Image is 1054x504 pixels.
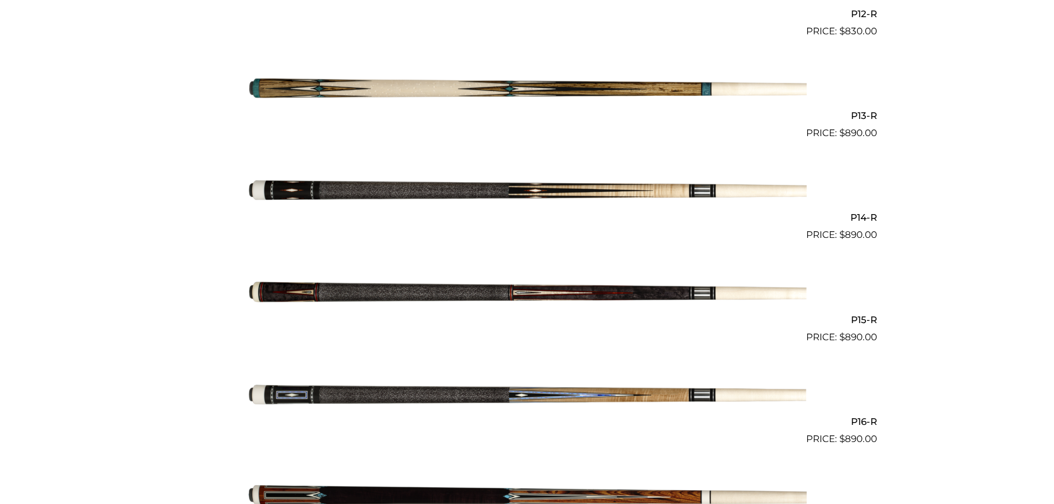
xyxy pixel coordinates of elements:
[839,127,845,138] span: $
[178,145,877,242] a: P14-R $890.00
[839,127,877,138] bdi: 890.00
[248,349,807,442] img: P16-R
[178,106,877,126] h2: P13-R
[248,145,807,238] img: P14-R
[248,247,807,340] img: P15-R
[839,433,877,444] bdi: 890.00
[178,309,877,330] h2: P15-R
[178,247,877,344] a: P15-R $890.00
[839,229,845,240] span: $
[839,331,877,342] bdi: 890.00
[178,207,877,228] h2: P14-R
[178,3,877,24] h2: P12-R
[839,433,845,444] span: $
[839,229,877,240] bdi: 890.00
[839,25,845,37] span: $
[839,25,877,37] bdi: 830.00
[178,43,877,141] a: P13-R $890.00
[248,43,807,136] img: P13-R
[178,349,877,446] a: P16-R $890.00
[178,412,877,432] h2: P16-R
[839,331,845,342] span: $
